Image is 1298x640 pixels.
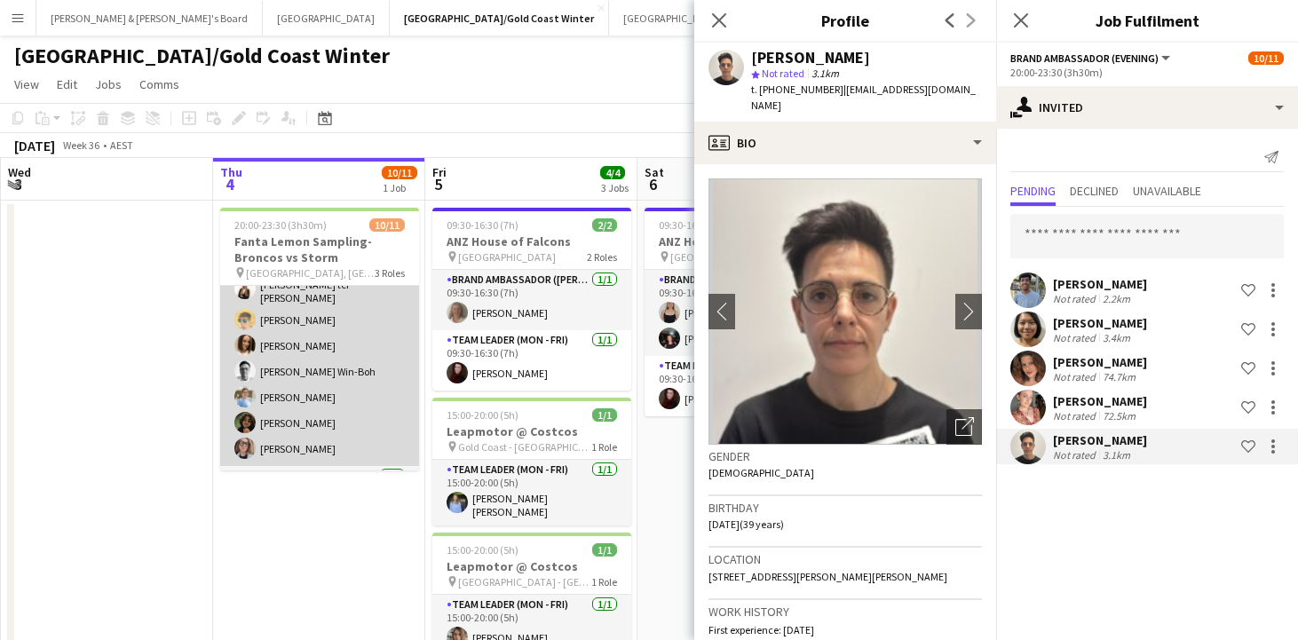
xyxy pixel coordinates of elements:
[139,76,179,92] span: Comms
[430,174,447,194] span: 5
[1133,185,1201,197] span: Unavailable
[946,409,982,445] div: Open photos pop-in
[7,73,46,96] a: View
[375,266,405,280] span: 3 Roles
[1099,370,1139,383] div: 74.7km
[591,440,617,454] span: 1 Role
[369,218,405,232] span: 10/11
[432,233,631,249] h3: ANZ House of Falcons
[432,164,447,180] span: Fri
[708,178,982,445] img: Crew avatar or photo
[708,570,947,583] span: [STREET_ADDRESS][PERSON_NAME][PERSON_NAME]
[1053,315,1147,331] div: [PERSON_NAME]
[246,266,375,280] span: [GEOGRAPHIC_DATA], [GEOGRAPHIC_DATA]
[220,466,419,552] app-card-role: Team Leader (Evening)2/2
[110,138,133,152] div: AEST
[432,398,631,525] app-job-card: 15:00-20:00 (5h)1/1Leapmotor @ Costcos Gold Coast - [GEOGRAPHIC_DATA]1 RoleTeam Leader (Mon - Fri...
[447,543,518,557] span: 15:00-20:00 (5h)
[383,181,416,194] div: 1 Job
[659,218,731,232] span: 09:30-16:30 (7h)
[996,86,1298,129] div: Invited
[432,270,631,330] app-card-role: Brand Ambassador ([PERSON_NAME])1/109:30-16:30 (7h)[PERSON_NAME]
[808,67,843,80] span: 3.1km
[591,575,617,589] span: 1 Role
[996,9,1298,32] h3: Job Fulfilment
[95,76,122,92] span: Jobs
[1070,185,1119,197] span: Declined
[5,174,31,194] span: 3
[1053,409,1099,423] div: Not rated
[1099,409,1139,423] div: 72.5km
[218,174,242,194] span: 4
[432,208,631,391] app-job-card: 09:30-16:30 (7h)2/2ANZ House of Falcons [GEOGRAPHIC_DATA]2 RolesBrand Ambassador ([PERSON_NAME])1...
[220,164,242,180] span: Thu
[132,73,186,96] a: Comms
[694,9,996,32] h3: Profile
[447,408,518,422] span: 15:00-20:00 (5h)
[50,73,84,96] a: Edit
[708,500,982,516] h3: Birthday
[1010,185,1056,197] span: Pending
[220,220,419,466] app-card-role: Brand Ambassador (Evening)8/820:00-23:30 (3h30m)[PERSON_NAME][PERSON_NAME] ter [PERSON_NAME][PERS...
[390,1,609,36] button: [GEOGRAPHIC_DATA]/Gold Coast Winter
[708,551,982,567] h3: Location
[708,466,814,479] span: [DEMOGRAPHIC_DATA]
[670,250,768,264] span: [GEOGRAPHIC_DATA]
[1099,331,1134,344] div: 3.4km
[1099,448,1134,462] div: 3.1km
[1053,276,1147,292] div: [PERSON_NAME]
[88,73,129,96] a: Jobs
[8,164,31,180] span: Wed
[220,233,419,265] h3: Fanta Lemon Sampling-Broncos vs Storm
[36,1,263,36] button: [PERSON_NAME] & [PERSON_NAME]'s Board
[751,83,976,112] span: | [EMAIL_ADDRESS][DOMAIN_NAME]
[220,208,419,470] app-job-card: 20:00-23:30 (3h30m)10/11Fanta Lemon Sampling-Broncos vs Storm [GEOGRAPHIC_DATA], [GEOGRAPHIC_DATA...
[1053,292,1099,305] div: Not rated
[645,270,843,356] app-card-role: Brand Ambassador ([DATE])2/209:30-16:30 (7h)[PERSON_NAME][PERSON_NAME]
[609,1,736,36] button: [GEOGRAPHIC_DATA]
[1053,370,1099,383] div: Not rated
[263,1,390,36] button: [GEOGRAPHIC_DATA]
[1010,51,1159,65] span: Brand Ambassador (Evening)
[1053,432,1147,448] div: [PERSON_NAME]
[458,575,591,589] span: [GEOGRAPHIC_DATA] - [GEOGRAPHIC_DATA]
[14,76,39,92] span: View
[708,448,982,464] h3: Gender
[432,460,631,525] app-card-role: Team Leader (Mon - Fri)1/115:00-20:00 (5h)[PERSON_NAME] [PERSON_NAME]
[458,440,591,454] span: Gold Coast - [GEOGRAPHIC_DATA]
[645,164,664,180] span: Sat
[601,181,629,194] div: 3 Jobs
[1053,393,1147,409] div: [PERSON_NAME]
[645,356,843,416] app-card-role: Team Leader ([DATE])1/109:30-16:30 (7h)[PERSON_NAME]
[382,166,417,179] span: 10/11
[708,604,982,620] h3: Work history
[762,67,804,80] span: Not rated
[645,208,843,416] app-job-card: 09:30-16:30 (7h)3/3ANZ House of Falcons [GEOGRAPHIC_DATA]2 RolesBrand Ambassador ([DATE])2/209:30...
[587,250,617,264] span: 2 Roles
[1053,354,1147,370] div: [PERSON_NAME]
[708,623,982,636] p: First experience: [DATE]
[592,218,617,232] span: 2/2
[458,250,556,264] span: [GEOGRAPHIC_DATA]
[751,50,870,66] div: [PERSON_NAME]
[1010,66,1284,79] div: 20:00-23:30 (3h30m)
[645,233,843,249] h3: ANZ House of Falcons
[432,558,631,574] h3: Leapmotor @ Costcos
[432,330,631,391] app-card-role: Team Leader (Mon - Fri)1/109:30-16:30 (7h)[PERSON_NAME]
[751,83,843,96] span: t. [PHONE_NUMBER]
[57,76,77,92] span: Edit
[642,174,664,194] span: 6
[14,43,390,69] h1: [GEOGRAPHIC_DATA]/Gold Coast Winter
[592,543,617,557] span: 1/1
[59,138,103,152] span: Week 36
[1010,51,1173,65] button: Brand Ambassador (Evening)
[694,122,996,164] div: Bio
[432,423,631,439] h3: Leapmotor @ Costcos
[234,218,327,232] span: 20:00-23:30 (3h30m)
[1053,331,1099,344] div: Not rated
[1099,292,1134,305] div: 2.2km
[1248,51,1284,65] span: 10/11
